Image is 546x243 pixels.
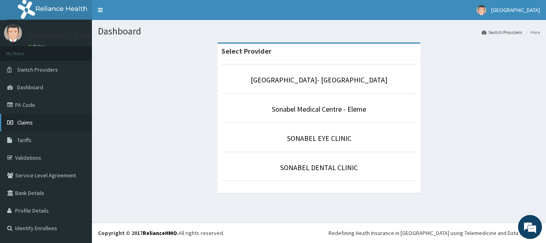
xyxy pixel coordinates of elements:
a: Sonabel Medical Centre - Eleme [272,104,366,114]
span: [GEOGRAPHIC_DATA] [491,6,540,14]
div: Minimize live chat window [131,4,150,23]
li: Here [523,29,540,36]
a: Switch Providers [482,29,522,36]
a: SONABEL EYE CLINIC [287,134,351,143]
a: RelianceHMO [143,229,177,237]
p: [GEOGRAPHIC_DATA] [28,32,94,40]
a: SONABEL DENTAL CLINIC [280,163,358,172]
footer: All rights reserved. [92,223,546,243]
img: User Image [476,5,486,15]
h1: Dashboard [98,26,540,36]
textarea: Type your message and hit 'Enter' [4,160,152,188]
span: Tariffs [17,137,32,144]
span: Switch Providers [17,66,58,73]
div: Chat with us now [42,45,134,55]
img: User Image [4,24,22,42]
strong: Select Provider [221,46,271,56]
a: [GEOGRAPHIC_DATA]- [GEOGRAPHIC_DATA] [251,75,387,84]
span: Claims [17,119,33,126]
a: Online [28,44,47,49]
span: Dashboard [17,84,43,91]
div: Redefining Heath Insurance in [GEOGRAPHIC_DATA] using Telemedicine and Data Science! [329,229,540,237]
span: We're online! [46,71,110,152]
img: d_794563401_company_1708531726252_794563401 [15,40,32,60]
strong: Copyright © 2017 . [98,229,179,237]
